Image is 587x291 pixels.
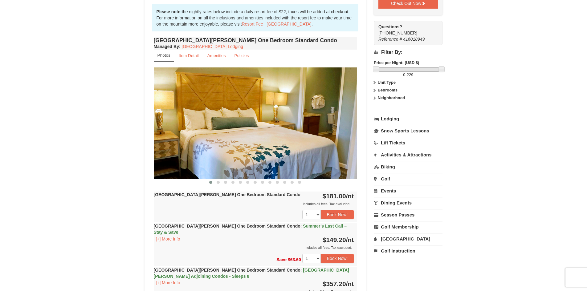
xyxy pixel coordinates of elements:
button: [+] More Info [154,236,182,242]
strong: : [154,44,181,49]
a: Events [374,185,442,196]
span: 416018949 [403,37,425,42]
span: 229 [407,72,414,77]
div: the nightly rates below include a daily resort fee of $22, taxes will be added at checkout. For m... [152,4,359,31]
strong: Price per Night: (USD $) [374,60,419,65]
strong: [GEOGRAPHIC_DATA][PERSON_NAME] One Bedroom Standard Condo [154,192,300,197]
span: Managed By [154,44,179,49]
strong: [GEOGRAPHIC_DATA][PERSON_NAME] One Bedroom Standard Condo [154,268,349,279]
a: Snow Sports Lessons [374,125,442,136]
a: [GEOGRAPHIC_DATA] [374,233,442,245]
a: Season Passes [374,209,442,220]
h4: Filter By: [374,50,442,55]
a: Golf Instruction [374,245,442,257]
div: Includes all fees. Tax excluded. [154,201,354,207]
strong: Neighborhood [378,95,405,100]
span: /nt [346,192,354,200]
span: $63.60 [288,257,301,262]
a: Policies [230,50,253,62]
small: Policies [234,53,249,58]
small: Photos [157,53,170,58]
a: Biking [374,161,442,172]
strong: Bedrooms [378,88,397,92]
strong: [GEOGRAPHIC_DATA][PERSON_NAME] One Bedroom Standard Condo [154,224,347,235]
span: Save [276,257,287,262]
a: Resort Fee | [GEOGRAPHIC_DATA] [242,22,312,26]
span: 0 [403,72,405,77]
span: /nt [346,280,354,287]
small: Item Detail [179,53,199,58]
a: Amenities [203,50,230,62]
span: $357.20 [323,280,346,287]
span: Reference # [378,37,402,42]
span: [GEOGRAPHIC_DATA][PERSON_NAME] Adjoining Condos - Sleeps 8 [154,268,349,279]
strong: Please note: [157,9,182,14]
span: Summer’s Last Call – Stay & Save [154,224,347,235]
small: Amenities [207,53,226,58]
span: : [300,224,302,228]
span: /nt [346,236,354,243]
a: Lift Tickets [374,137,442,148]
span: [PHONE_NUMBER] [378,24,431,35]
a: Dining Events [374,197,442,208]
label: - [374,72,442,78]
div: Includes all fees. Tax excluded. [154,245,354,251]
button: Book Now! [321,254,354,263]
a: Activities & Attractions [374,149,442,160]
img: 18876286-121-55434444.jpg [154,67,357,179]
strong: $181.00 [323,192,354,200]
a: Item Detail [175,50,203,62]
span: : [300,268,302,273]
a: Photos [154,50,174,62]
button: Book Now! [321,210,354,219]
strong: Unit Type [378,80,396,85]
a: Golf Membership [374,221,442,232]
a: Lodging [374,113,442,124]
a: [GEOGRAPHIC_DATA] Lodging [182,44,243,49]
strong: Questions? [378,24,402,29]
button: [+] More Info [154,279,182,286]
span: $149.20 [323,236,346,243]
h4: [GEOGRAPHIC_DATA][PERSON_NAME] One Bedroom Standard Condo [154,37,357,43]
a: Golf [374,173,442,184]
